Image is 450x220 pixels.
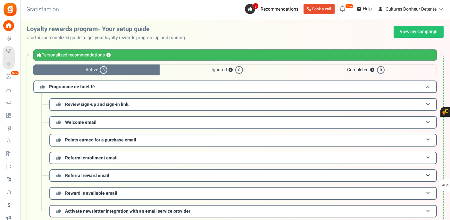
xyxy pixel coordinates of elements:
span: Ignored [160,64,295,75]
span: Referral enrollment email [65,155,118,161]
span: Referral reward email [65,172,109,179]
span: Programme de fidélité [49,83,95,90]
span: Reward is available email [65,190,117,197]
img: Gratisfaction [3,2,17,17]
button: ? [229,68,233,72]
span: Welcome email [65,119,96,126]
span: FAQs [440,179,449,191]
a: View my campaign [394,26,444,38]
span: Cultures Bonheur Detente [386,6,437,13]
button: ? [106,53,111,57]
span: Recommendations [261,6,298,13]
span: 8 [100,66,107,74]
a: Book a call [304,4,335,14]
span: Points earned for a purchase email [65,137,136,143]
span: Review sign-up and sign-in link. [65,101,129,108]
div: Personalized recommendations [33,49,437,61]
span: 0 [235,66,243,74]
h3: Gratisfaction [19,3,66,16]
button: ? [370,68,374,72]
a: New [3,72,17,82]
span: 8 [253,3,259,9]
em: New [11,71,19,75]
a: Help [354,4,374,14]
a: 8 Recommendations [245,4,301,14]
span: Help [361,6,372,12]
span: Activate newsletter integration with an email service provider [65,208,190,215]
span: Active [33,64,160,75]
h2: Loyalty rewards program- Your setup guide [27,26,191,33]
span: 0 [377,66,385,74]
span: Completed [295,64,437,75]
em: New [345,4,354,8]
p: Use this personalized guide to get your loyalty rewards program up and running. [27,35,191,41]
